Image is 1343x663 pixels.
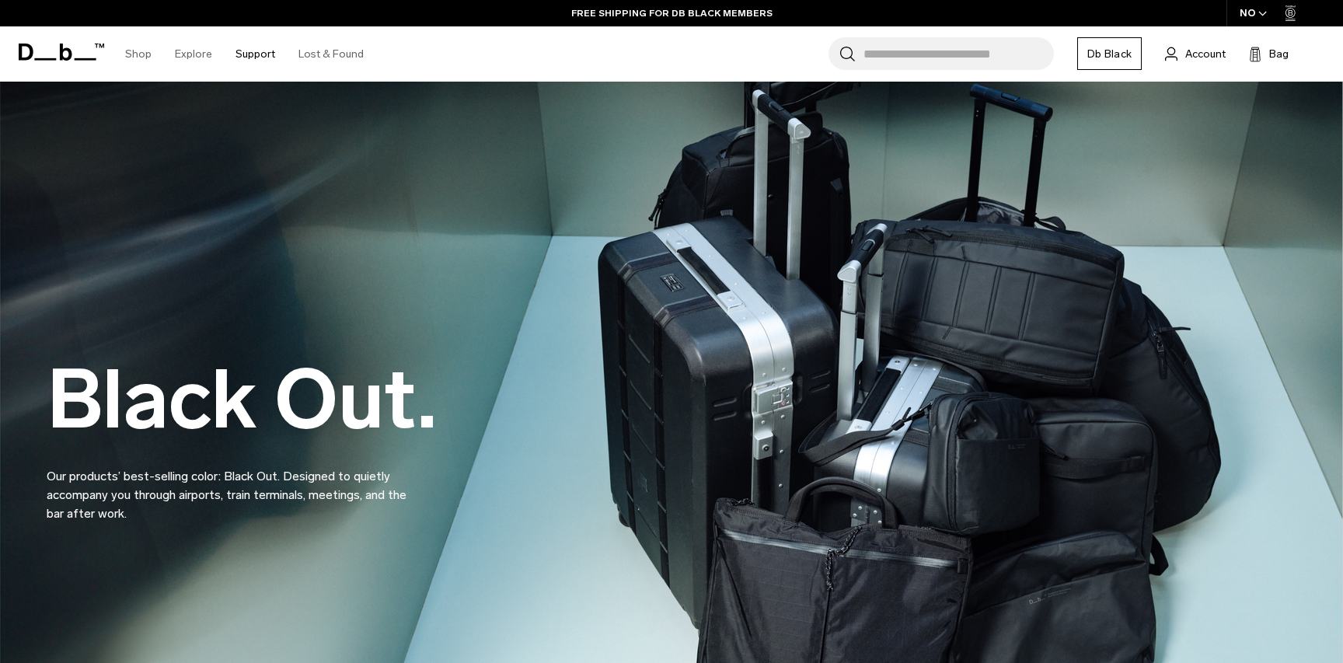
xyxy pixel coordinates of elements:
[175,26,212,82] a: Explore
[1269,46,1289,62] span: Bag
[1185,46,1226,62] span: Account
[125,26,152,82] a: Shop
[113,26,375,82] nav: Main Navigation
[298,26,364,82] a: Lost & Found
[1165,44,1226,63] a: Account
[47,359,437,441] h2: Black Out.
[1249,44,1289,63] button: Bag
[571,6,773,20] a: FREE SHIPPING FOR DB BLACK MEMBERS
[1077,37,1142,70] a: Db Black
[235,26,275,82] a: Support
[47,448,420,523] p: Our products’ best-selling color: Black Out. Designed to quietly accompany you through airports, ...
